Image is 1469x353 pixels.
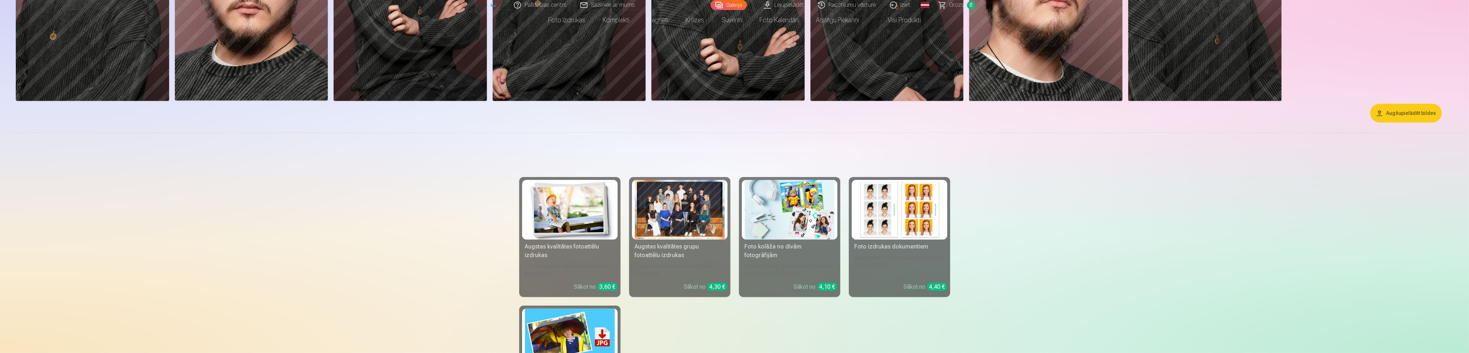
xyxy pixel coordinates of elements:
img: Augstas kvalitātes fotoattēlu izdrukas [525,180,615,240]
a: Foto kalendāri [751,10,808,30]
a: Atslēgu piekariņi [808,10,868,30]
a: Krūzes [677,10,713,30]
img: /fa1 [490,3,498,7]
div: Augstas kvalitātes fotoattēlu izdrukas [522,242,618,260]
div: 4,10 € [817,283,837,291]
h3: Foto izdrukas [525,150,944,163]
div: [DEMOGRAPHIC_DATA] neaizmirstami mirkļi vienā skaistā bildē [742,263,837,277]
a: Foto kolāža no divām fotogrāfijāmFoto kolāža no divām fotogrāfijām[DEMOGRAPHIC_DATA] neaizmirstam... [739,177,840,297]
div: Sākot no [794,283,837,291]
a: Visi produkti [868,10,930,30]
span: 0 [967,1,975,9]
a: Magnēti [638,10,677,30]
img: Foto izdrukas dokumentiem [855,180,944,240]
button: Augšupielādēt bildes [1370,104,1442,122]
div: 4,40 € [927,283,947,291]
div: Sākot no [904,283,947,291]
div: 4,30 € [707,283,727,291]
a: Foto izdrukas dokumentiemFoto izdrukas dokumentiemUniversālas foto izdrukas dokumentiem (6 fotogr... [849,177,950,297]
div: Sākot no [684,283,727,291]
img: Foto kolāža no divām fotogrāfijām [745,180,835,240]
span: Grozs [949,1,964,9]
a: Foto izdrukas [540,10,594,30]
a: Augstas kvalitātes grupu fotoattēlu izdrukasSpilgtas krāsas uz Fuji Film Crystal fotopapīraSākot ... [629,177,730,297]
div: Foto kolāža no divām fotogrāfijām [742,242,837,260]
a: Komplekti [594,10,638,30]
a: Suvenīri [713,10,751,30]
div: Augstas kvalitātes grupu fotoattēlu izdrukas [632,242,727,260]
a: Augstas kvalitātes fotoattēlu izdrukasAugstas kvalitātes fotoattēlu izdrukas210 gsm papīrs, piesā... [519,177,620,297]
div: Universālas foto izdrukas dokumentiem (6 fotogrāfijas) [852,254,947,277]
div: Spilgtas krāsas uz Fuji Film Crystal fotopapīra [632,263,727,277]
div: 210 gsm papīrs, piesātināta krāsa un detalizācija [522,263,618,277]
div: Sākot no [574,283,618,291]
div: Foto izdrukas dokumentiem [852,242,947,251]
div: 3,60 € [598,283,618,291]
